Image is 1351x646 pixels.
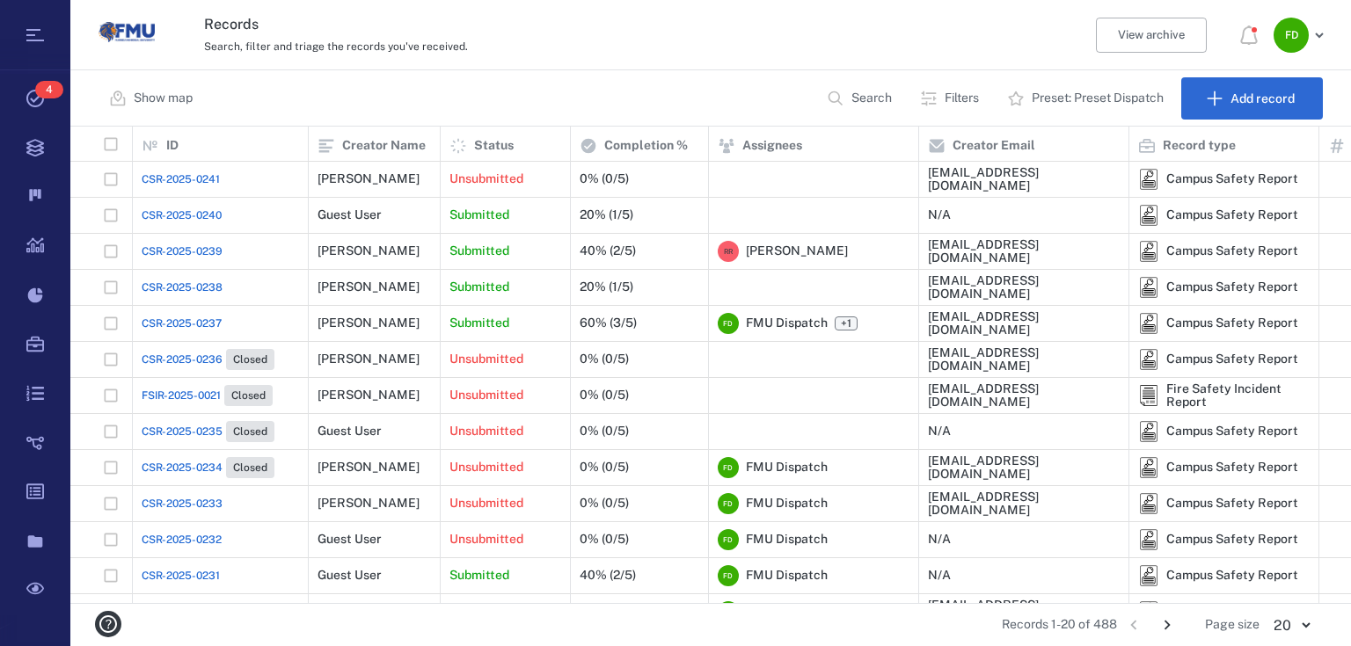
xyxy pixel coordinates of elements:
span: FSIR-2025-0021 [142,388,221,403]
div: 40% (2/5) [580,569,636,582]
span: CSR-2025-0240 [142,207,222,223]
div: [PERSON_NAME] [318,461,420,474]
div: [PERSON_NAME] [318,388,420,402]
p: Search [851,90,892,107]
p: Submitted [449,315,509,332]
a: CSR-2025-0231 [142,568,220,584]
div: Campus Safety Report [1138,277,1159,298]
div: [EMAIL_ADDRESS][DOMAIN_NAME] [928,599,1120,626]
div: Campus Safety Report [1138,241,1159,262]
div: Campus Safety Report [1166,569,1298,582]
span: FMU Dispatch [746,315,828,332]
div: [PERSON_NAME] [318,280,420,294]
span: Closed [230,425,271,439]
button: View archive [1096,18,1207,53]
button: Preset: Preset Dispatch [997,77,1178,120]
a: CSR-2025-0233 [142,496,223,512]
div: F D [718,493,739,514]
a: CSR-2025-0235Closed [142,421,274,442]
span: Closed [228,388,269,403]
div: Campus Safety Report [1166,461,1298,474]
span: CSR-2025-0234 [142,460,223,475]
img: icon Campus Safety Report [1138,241,1159,262]
span: CSR-2025-0239 [142,243,223,259]
p: Status [474,137,514,155]
div: F D [718,457,739,478]
div: Campus Safety Report [1138,601,1159,622]
span: Page size [1205,616,1260,634]
button: Go to next page [1153,611,1181,639]
p: Submitted [449,243,509,260]
p: Unsubmitted [449,387,523,404]
span: Help [40,12,76,28]
p: Creator Email [953,137,1035,155]
div: Campus Safety Report [1138,457,1159,478]
h3: Records [204,14,892,35]
div: 0% (0/5) [580,388,629,402]
span: FMU Dispatch [746,567,828,584]
div: Campus Safety Report [1166,425,1298,438]
nav: pagination navigation [1117,611,1184,639]
img: icon Campus Safety Report [1138,601,1159,622]
div: F D [718,529,739,550]
div: [PERSON_NAME] [318,316,420,330]
button: FD [1274,18,1330,53]
div: 0% (0/5) [580,533,629,546]
span: CSR-2025-0235 [142,424,223,439]
div: N/A [928,425,951,438]
img: icon Campus Safety Report [1138,457,1159,478]
span: FMU Dispatch [746,459,828,476]
button: Search [816,77,906,120]
span: Closed [230,461,271,475]
p: Unsubmitted [449,423,523,440]
button: Show map [99,77,207,120]
img: icon Campus Safety Report [1138,529,1159,550]
div: 0% (0/5) [580,352,629,366]
p: Record type [1163,137,1236,155]
div: [PERSON_NAME] [318,497,420,510]
span: FMU Dispatch [746,531,828,548]
span: Closed [230,352,271,367]
div: N/A [928,533,951,546]
img: icon Campus Safety Report [1138,349,1159,370]
p: Filters [945,90,979,107]
a: CSR-2025-0241 [142,171,220,187]
div: 0% (0/5) [580,497,629,510]
div: Campus Safety Report [1166,208,1298,221]
p: Unsubmitted [449,495,523,512]
div: [EMAIL_ADDRESS][DOMAIN_NAME] [928,454,1120,482]
div: 40% (2/5) [580,244,636,258]
div: Fire Safety Incident Report [1166,382,1310,410]
span: +1 [837,316,855,331]
div: R R [718,241,739,262]
span: 4 [35,81,63,98]
div: Campus Safety Report [1166,497,1298,510]
div: 20% (1/5) [580,208,633,221]
p: Unsubmitted [449,459,523,476]
div: Campus Safety Report [1138,205,1159,226]
div: F D [718,313,739,334]
p: Unsubmitted [449,351,523,368]
p: Completion % [604,137,688,155]
div: [PERSON_NAME] [318,172,420,185]
div: 0% (0/5) [580,461,629,474]
p: Creator Name [342,137,426,155]
div: Campus Safety Report [1138,493,1159,514]
div: N/A [928,569,951,582]
img: icon Campus Safety Report [1138,205,1159,226]
a: CSR-2025-0237 [142,316,222,331]
img: icon Campus Safety Report [1138,277,1159,298]
div: Fire Safety Incident Report [1138,385,1159,406]
img: icon Campus Safety Report [1138,313,1159,334]
div: Campus Safety Report [1166,244,1298,258]
span: +1 [835,316,858,330]
div: Campus Safety Report [1166,352,1298,366]
div: [EMAIL_ADDRESS][DOMAIN_NAME] [928,310,1120,338]
div: N/A [928,208,951,221]
p: Submitted [449,567,509,584]
a: CSR-2025-0238 [142,279,223,295]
